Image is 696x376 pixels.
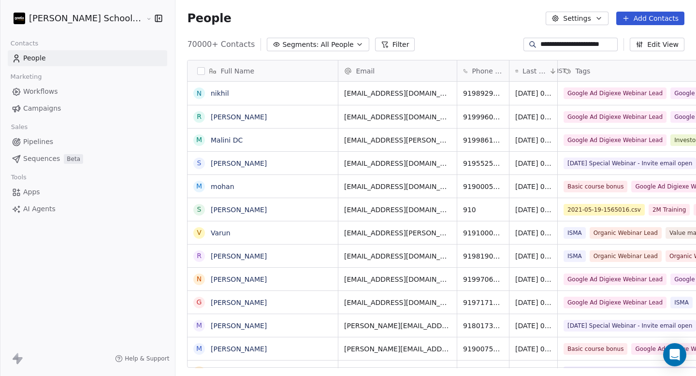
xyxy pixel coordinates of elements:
[515,135,551,145] span: [DATE] 01:10 AM
[344,205,451,215] span: [EMAIL_ADDRESS][DOMAIN_NAME]
[197,297,202,307] div: G
[564,227,586,239] span: ISMA
[344,135,451,145] span: [EMAIL_ADDRESS][PERSON_NAME][DOMAIN_NAME]
[575,66,590,76] span: Tags
[29,12,144,25] span: [PERSON_NAME] School of Finance LLP
[196,344,202,354] div: M
[463,321,503,331] span: 918017332894
[211,159,267,167] a: [PERSON_NAME]
[211,206,267,214] a: [PERSON_NAME]
[8,84,167,100] a: Workflows
[220,66,254,76] span: Full Name
[564,343,627,355] span: Basic course bonus
[616,12,684,25] button: Add Contacts
[338,60,457,81] div: Email
[211,322,267,330] a: [PERSON_NAME]
[23,187,40,197] span: Apps
[515,275,551,284] span: [DATE] 01:08 AM
[344,321,451,331] span: [PERSON_NAME][EMAIL_ADDRESS][DOMAIN_NAME]
[590,227,662,239] span: Organic Webinar Lead
[564,320,696,332] span: [DATE] Special Webinar - Invite email open
[344,251,451,261] span: [EMAIL_ADDRESS][DOMAIN_NAME]
[515,88,551,98] span: [DATE] 01:11 AM
[590,250,662,262] span: Organic Webinar Lead
[463,112,503,122] span: 919996008647
[23,87,58,97] span: Workflows
[211,275,267,283] a: [PERSON_NAME]
[197,251,202,261] div: R
[564,158,696,169] span: [DATE] Special Webinar - Invite email open
[8,151,167,167] a: SequencesBeta
[196,135,202,145] div: M
[282,40,319,50] span: Segments:
[196,181,202,191] div: m
[197,112,202,122] div: R
[196,320,202,331] div: M
[463,344,503,354] span: 919007518877
[23,154,60,164] span: Sequences
[211,229,231,237] a: Varun
[515,228,551,238] span: [DATE] 01:09 AM
[515,112,551,122] span: [DATE] 01:11 AM
[564,87,667,99] span: Google Ad Digiexe Webinar Lead
[8,101,167,116] a: Campaigns
[64,154,83,164] span: Beta
[356,66,375,76] span: Email
[344,228,451,238] span: [EMAIL_ADDRESS][PERSON_NAME][DOMAIN_NAME]
[564,134,667,146] span: Google Ad Digiexe Webinar Lead
[463,182,503,191] span: 919000581658
[8,184,167,200] a: Apps
[211,136,243,144] a: Malini DC
[344,112,451,122] span: [EMAIL_ADDRESS][DOMAIN_NAME]
[663,343,686,366] div: Open Intercom Messenger
[375,38,415,51] button: Filter
[23,204,56,214] span: AI Agents
[649,204,690,216] span: 2M Training
[344,159,451,168] span: [EMAIL_ADDRESS][DOMAIN_NAME]
[546,12,608,25] button: Settings
[463,298,503,307] span: 919717133656
[564,111,667,123] span: Google Ad Digiexe Webinar Lead
[564,297,667,308] span: Google Ad Digiexe Webinar Lead
[463,228,503,238] span: 919100069363
[671,297,693,308] span: ISMA
[515,159,551,168] span: [DATE] 01:10 AM
[197,88,202,99] div: n
[197,274,202,284] div: N
[509,60,557,81] div: Last Activity DateIST
[463,88,503,98] span: 919892959778
[211,89,229,97] a: nikhil
[515,251,551,261] span: [DATE] 01:08 AM
[344,182,451,191] span: [EMAIL_ADDRESS][DOMAIN_NAME]
[463,251,503,261] span: 919819093929
[344,344,451,354] span: [PERSON_NAME][EMAIL_ADDRESS][DOMAIN_NAME]
[463,275,503,284] span: 919970672960
[564,274,667,285] span: Google Ad Digiexe Webinar Lead
[463,159,503,168] span: 919552544971
[197,158,202,168] div: S
[344,275,451,284] span: [EMAIL_ADDRESS][DOMAIN_NAME]
[14,13,25,24] img: Zeeshan%20Neck%20Print%20Dark.png
[188,82,338,368] div: grid
[515,182,551,191] span: [DATE] 01:10 AM
[564,204,645,216] span: 2021-05-19-1565016.csv
[6,36,43,51] span: Contacts
[515,205,551,215] span: [DATE] 01:09 AM
[211,368,329,376] a: [EMAIL_ADDRESS][DOMAIN_NAME]
[344,298,451,307] span: [EMAIL_ADDRESS][DOMAIN_NAME]
[344,88,451,98] span: [EMAIL_ADDRESS][DOMAIN_NAME]
[8,134,167,150] a: Pipelines
[197,204,202,215] div: S
[187,39,255,50] span: 70000+ Contacts
[463,135,503,145] span: 919986139526
[564,181,627,192] span: Basic course bonus
[211,113,267,121] a: [PERSON_NAME]
[6,70,46,84] span: Marketing
[515,344,551,354] span: [DATE] 01:03 AM
[457,60,509,81] div: Phone Number
[23,53,46,63] span: People
[522,66,547,76] span: Last Activity Date
[211,299,267,306] a: [PERSON_NAME]
[211,183,234,190] a: mohan
[12,10,139,27] button: [PERSON_NAME] School of Finance LLP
